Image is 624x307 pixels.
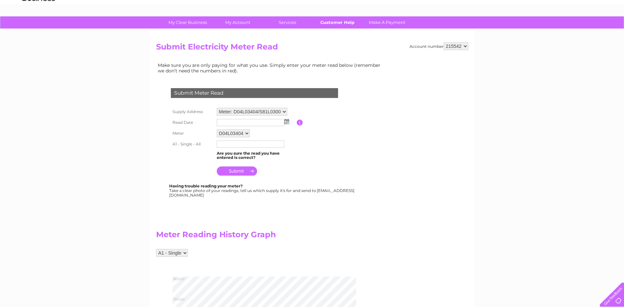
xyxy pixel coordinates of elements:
[500,3,546,11] a: 0333 014 3131
[260,16,314,29] a: Services
[580,28,596,33] a: Contact
[169,139,215,149] th: A1 - Single - All
[161,16,215,29] a: My Clear Business
[169,184,355,197] div: Take a clear photo of your readings, tell us which supply it's for and send to [EMAIL_ADDRESS][DO...
[567,28,576,33] a: Blog
[525,28,539,33] a: Energy
[602,28,618,33] a: Log out
[169,117,215,128] th: Read Date
[310,16,364,29] a: Customer Help
[284,119,289,124] img: ...
[215,149,297,162] td: Are you sure the read you have entered is correct?
[22,17,55,37] img: logo.png
[156,230,386,242] h2: Meter Reading History Graph
[171,88,338,98] div: Submit Meter Read
[297,120,303,125] input: Information
[217,166,257,176] input: Submit
[360,16,414,29] a: Make A Payment
[410,42,468,50] div: Account number
[211,16,265,29] a: My Account
[169,128,215,139] th: Meter
[156,61,386,75] td: Make sure you are only paying for what you use. Simply enter your meter read below (remember we d...
[156,42,468,55] h2: Submit Electricity Meter Read
[157,4,467,32] div: Clear Business is a trading name of Verastar Limited (registered in [GEOGRAPHIC_DATA] No. 3667643...
[509,28,521,33] a: Water
[169,183,243,188] b: Having trouble reading your meter?
[543,28,563,33] a: Telecoms
[169,106,215,117] th: Supply Address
